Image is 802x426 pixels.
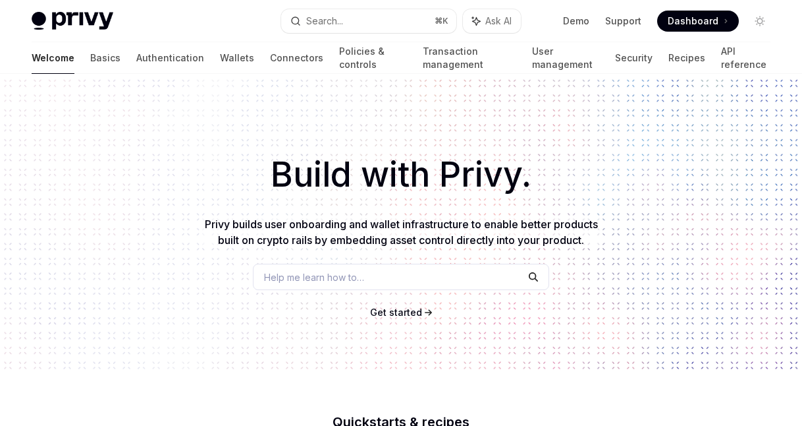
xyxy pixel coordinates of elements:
[270,42,323,74] a: Connectors
[463,9,521,33] button: Ask AI
[721,42,770,74] a: API reference
[32,12,113,30] img: light logo
[339,42,407,74] a: Policies & controls
[306,13,343,29] div: Search...
[136,42,204,74] a: Authentication
[435,16,448,26] span: ⌘ K
[281,9,456,33] button: Search...⌘K
[749,11,770,32] button: Toggle dark mode
[657,11,739,32] a: Dashboard
[32,42,74,74] a: Welcome
[90,42,120,74] a: Basics
[668,42,705,74] a: Recipes
[532,42,599,74] a: User management
[668,15,718,28] span: Dashboard
[21,149,781,200] h1: Build with Privy.
[605,15,641,28] a: Support
[370,306,422,319] a: Get started
[485,15,512,28] span: Ask AI
[563,15,589,28] a: Demo
[423,42,517,74] a: Transaction management
[370,307,422,318] span: Get started
[220,42,254,74] a: Wallets
[264,270,364,284] span: Help me learn how to…
[615,42,653,74] a: Security
[205,218,598,247] span: Privy builds user onboarding and wallet infrastructure to enable better products built on crypto ...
